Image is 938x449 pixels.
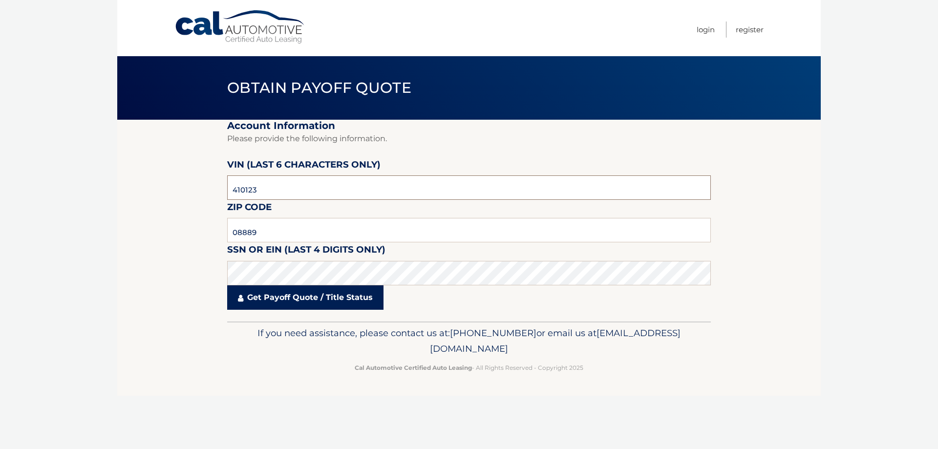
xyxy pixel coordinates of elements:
[697,21,715,38] a: Login
[227,242,385,260] label: SSN or EIN (last 4 digits only)
[227,79,411,97] span: Obtain Payoff Quote
[227,120,711,132] h2: Account Information
[227,157,381,175] label: VIN (last 6 characters only)
[227,200,272,218] label: Zip Code
[234,363,704,373] p: - All Rights Reserved - Copyright 2025
[174,10,306,44] a: Cal Automotive
[736,21,764,38] a: Register
[227,285,384,310] a: Get Payoff Quote / Title Status
[355,364,472,371] strong: Cal Automotive Certified Auto Leasing
[234,325,704,357] p: If you need assistance, please contact us at: or email us at
[227,132,711,146] p: Please provide the following information.
[450,327,536,339] span: [PHONE_NUMBER]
